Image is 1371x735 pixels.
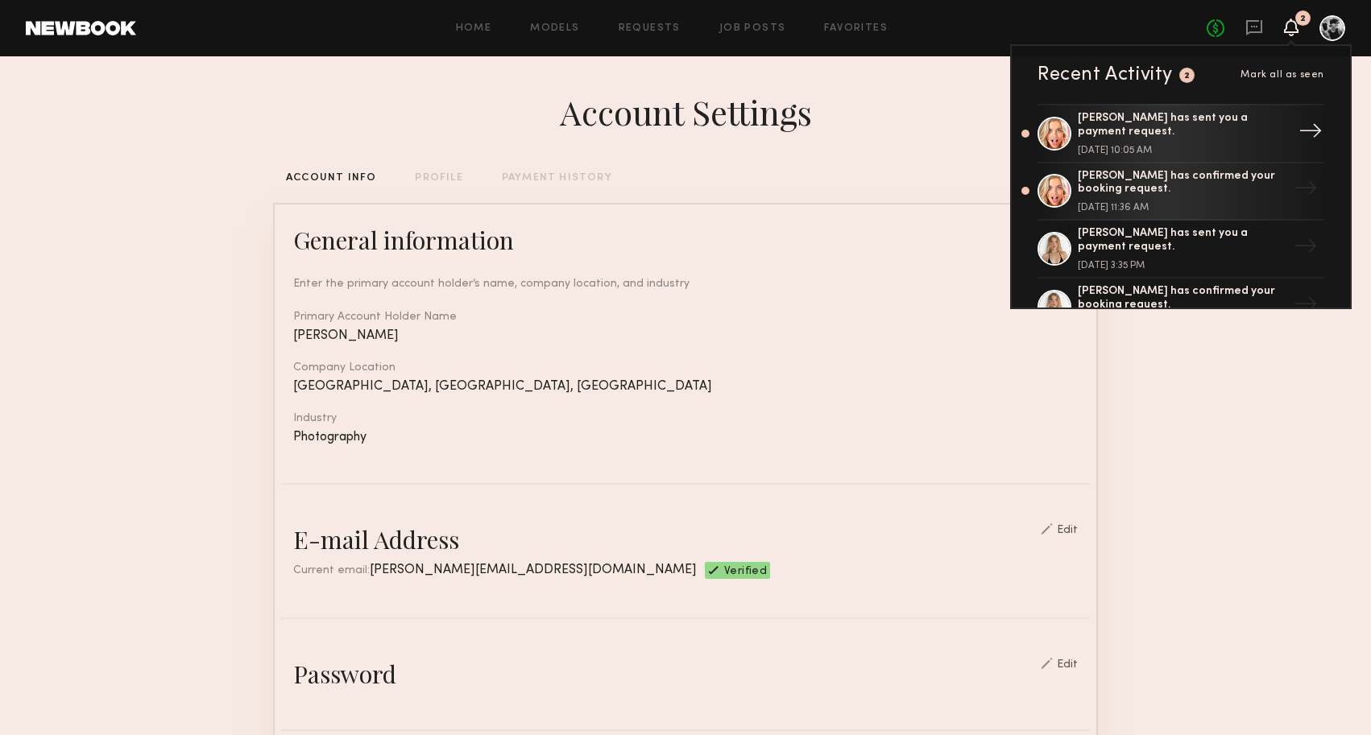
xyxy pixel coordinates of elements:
[1038,221,1324,279] a: [PERSON_NAME] has sent you a payment request.[DATE] 3:35 PM→
[293,312,1078,323] div: Primary Account Holder Name
[1078,112,1287,139] div: [PERSON_NAME] has sent you a payment request.
[1078,203,1287,213] div: [DATE] 11:36 AM
[1078,170,1287,197] div: [PERSON_NAME] has confirmed your booking request.
[1038,279,1324,337] a: [PERSON_NAME] has confirmed your booking request.→
[1078,261,1287,270] div: [DATE] 3:35 PM
[1038,163,1324,221] a: [PERSON_NAME] has confirmed your booking request.[DATE] 11:36 AM→
[1300,14,1306,23] div: 2
[293,413,1078,424] div: Industry
[1038,104,1324,163] a: [PERSON_NAME] has sent you a payment request.[DATE] 10:05 AM→
[1292,113,1329,155] div: →
[1078,227,1287,254] div: [PERSON_NAME] has sent you a payment request.
[530,23,579,34] a: Models
[293,275,1078,292] div: Enter the primary account holder’s name, company location, and industry
[293,224,514,256] div: General information
[1078,146,1287,155] div: [DATE] 10:05 AM
[1057,525,1078,536] div: Edit
[560,89,812,134] div: Account Settings
[502,173,612,184] div: PAYMENT HISTORY
[293,362,1078,374] div: Company Location
[824,23,888,34] a: Favorites
[456,23,492,34] a: Home
[293,658,396,690] div: Password
[286,173,376,184] div: ACCOUNT INFO
[1184,72,1191,81] div: 2
[1038,65,1173,85] div: Recent Activity
[293,431,1078,444] div: Photography
[1287,170,1324,212] div: →
[1287,286,1324,328] div: →
[619,23,681,34] a: Requests
[1241,70,1324,80] span: Mark all as seen
[1287,228,1324,270] div: →
[293,380,1078,394] div: [GEOGRAPHIC_DATA], [GEOGRAPHIC_DATA], [GEOGRAPHIC_DATA]
[293,329,1078,343] div: [PERSON_NAME]
[415,173,462,184] div: PROFILE
[370,564,697,576] span: [PERSON_NAME][EMAIL_ADDRESS][DOMAIN_NAME]
[1057,659,1078,671] div: Edit
[293,562,697,579] div: Current email:
[1078,285,1287,312] div: [PERSON_NAME] has confirmed your booking request.
[293,523,459,555] div: E-mail Address
[724,566,767,579] span: Verified
[719,23,786,34] a: Job Posts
